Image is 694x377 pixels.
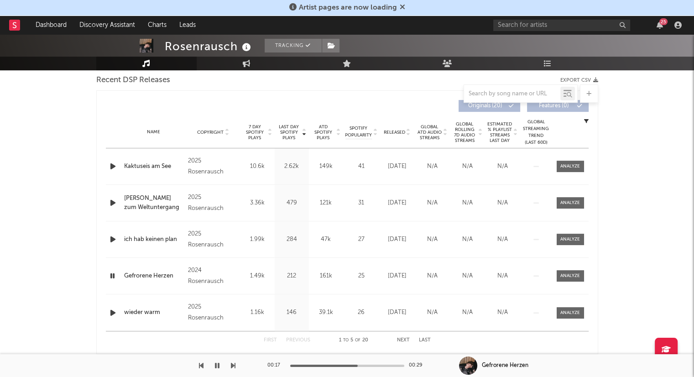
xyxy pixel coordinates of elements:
button: Last [419,338,431,343]
button: Previous [286,338,310,343]
a: Dashboard [29,16,73,34]
div: 2025 Rosenrausch [188,302,238,324]
button: First [264,338,277,343]
div: N/A [452,308,483,317]
div: N/A [417,199,448,208]
div: N/A [452,272,483,281]
div: 27 [345,235,377,244]
div: N/A [487,162,518,171]
div: 161k [311,272,341,281]
div: N/A [452,235,483,244]
div: 25 [659,18,668,25]
button: Tracking [265,39,322,52]
div: N/A [487,235,518,244]
div: [DATE] [382,272,412,281]
span: to [343,338,349,342]
span: 7 Day Spotify Plays [243,124,267,141]
div: 2.62k [277,162,307,171]
span: Recent DSP Releases [96,75,170,86]
span: Originals ( 20 ) [464,103,506,109]
div: [DATE] [382,308,412,317]
div: 1 5 20 [329,335,379,346]
div: 31 [345,199,377,208]
span: Artist pages are now loading [299,4,397,11]
div: N/A [487,308,518,317]
div: Global Streaming Trend (Last 60D) [522,119,550,146]
div: 39.1k [311,308,341,317]
span: ATD Spotify Plays [311,124,335,141]
span: Global Rolling 7D Audio Streams [452,121,477,143]
div: N/A [417,162,448,171]
div: [DATE] [382,199,412,208]
div: 284 [277,235,307,244]
div: N/A [417,272,448,281]
div: 3.36k [243,199,272,208]
div: 41 [345,162,377,171]
div: 10.6k [243,162,272,171]
div: [DATE] [382,162,412,171]
div: N/A [487,199,518,208]
button: Originals(20) [459,100,520,112]
div: 1.99k [243,235,272,244]
div: 212 [277,272,307,281]
span: Last Day Spotify Plays [277,124,301,141]
span: Copyright [197,130,224,135]
div: 00:29 [409,360,427,371]
div: N/A [417,235,448,244]
div: Name [124,129,184,136]
div: N/A [417,308,448,317]
div: 121k [311,199,341,208]
div: 2024 Rosenrausch [188,265,238,287]
div: 26 [345,308,377,317]
div: 2025 Rosenrausch [188,156,238,178]
button: Features(0) [527,100,589,112]
button: Next [397,338,410,343]
div: 2025 Rosenrausch [188,192,238,214]
a: Leads [173,16,202,34]
div: 2025 Rosenrausch [188,229,238,251]
a: [PERSON_NAME] zum Weltuntergang [124,194,184,212]
div: 1.49k [243,272,272,281]
span: Spotify Popularity [345,125,372,139]
a: ich hab keinen plan [124,235,184,244]
span: Dismiss [400,4,405,11]
a: Discovery Assistant [73,16,141,34]
div: 146 [277,308,307,317]
div: N/A [452,162,483,171]
div: 00:17 [267,360,286,371]
span: of [355,338,360,342]
span: Estimated % Playlist Streams Last Day [487,121,512,143]
input: Search by song name or URL [464,90,560,98]
div: 149k [311,162,341,171]
a: wieder warm [124,308,184,317]
div: N/A [452,199,483,208]
input: Search for artists [493,20,630,31]
div: [DATE] [382,235,412,244]
a: Kaktuseis am See [124,162,184,171]
div: 1.16k [243,308,272,317]
button: Export CSV [560,78,598,83]
div: N/A [487,272,518,281]
div: 25 [345,272,377,281]
div: 479 [277,199,307,208]
span: Global ATD Audio Streams [417,124,442,141]
a: Gefrorene Herzen [124,272,184,281]
span: Features ( 0 ) [533,103,575,109]
div: Rosenrausch [165,39,253,54]
button: 25 [657,21,663,29]
div: 47k [311,235,341,244]
a: Charts [141,16,173,34]
span: Released [384,130,405,135]
div: Gefrorene Herzen [482,361,528,370]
